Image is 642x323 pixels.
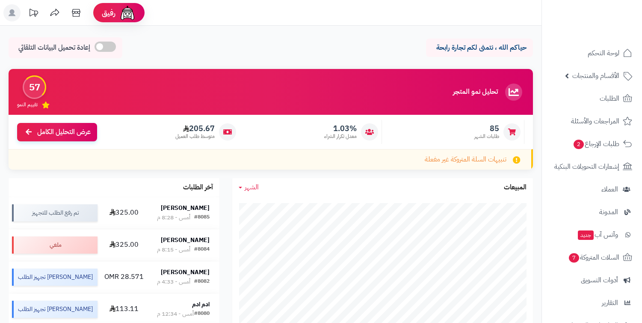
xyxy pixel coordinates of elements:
[554,161,619,173] span: إشعارات التحويلات البنكية
[324,124,357,133] span: 1.03%
[101,197,147,229] td: 325.00
[453,88,498,96] h3: تحليل نمو المتجر
[547,247,637,268] a: السلات المتروكة7
[239,182,259,192] a: الشهر
[101,261,147,293] td: 28.571 OMR
[194,310,210,318] div: #8080
[161,203,210,212] strong: [PERSON_NAME]
[157,310,194,318] div: أمس - 12:34 م
[547,156,637,177] a: إشعارات التحويلات البنكية
[157,245,190,254] div: أمس - 8:15 م
[602,297,618,309] span: التقارير
[573,138,619,150] span: طلبات الإرجاع
[569,253,579,263] span: 7
[547,134,637,154] a: طلبات الإرجاع2
[568,251,619,263] span: السلات المتروكة
[157,213,190,222] div: أمس - 8:28 م
[432,43,527,53] p: حياكم الله ، نتمنى لكم تجارة رابحة
[102,8,115,18] span: رفيق
[18,43,90,53] span: إعادة تحميل البيانات التلقائي
[547,293,637,313] a: التقارير
[12,269,98,286] div: [PERSON_NAME] تجهيز الطلب
[23,4,44,24] a: تحديثات المنصة
[12,301,98,318] div: [PERSON_NAME] تجهيز الطلب
[157,278,190,286] div: أمس - 4:33 م
[17,101,38,108] span: تقييم النمو
[600,93,619,105] span: الطلبات
[194,278,210,286] div: #8082
[17,123,97,141] a: عرض التحليل الكامل
[578,230,594,240] span: جديد
[547,43,637,63] a: لوحة التحكم
[474,133,499,140] span: طلبات الشهر
[601,183,618,195] span: العملاء
[547,202,637,222] a: المدونة
[577,229,618,241] span: وآتس آب
[588,47,619,59] span: لوحة التحكم
[161,236,210,245] strong: [PERSON_NAME]
[194,245,210,254] div: #8084
[37,127,91,137] span: عرض التحليل الكامل
[504,184,527,191] h3: المبيعات
[547,179,637,200] a: العملاء
[12,236,98,254] div: ملغي
[547,270,637,290] a: أدوات التسويق
[183,184,213,191] h3: آخر الطلبات
[571,115,619,127] span: المراجعات والأسئلة
[175,133,215,140] span: متوسط طلب العميل
[161,268,210,277] strong: [PERSON_NAME]
[175,124,215,133] span: 205.67
[574,140,584,149] span: 2
[192,300,210,309] strong: ادم ادم
[547,88,637,109] a: الطلبات
[12,204,98,221] div: تم رفع الطلب للتجهيز
[194,213,210,222] div: #8085
[547,111,637,132] a: المراجعات والأسئلة
[324,133,357,140] span: معدل تكرار الشراء
[581,274,618,286] span: أدوات التسويق
[547,224,637,245] a: وآتس آبجديد
[599,206,618,218] span: المدونة
[425,155,506,164] span: تنبيهات السلة المتروكة غير مفعلة
[584,24,634,42] img: logo-2.png
[474,124,499,133] span: 85
[572,70,619,82] span: الأقسام والمنتجات
[245,182,259,192] span: الشهر
[119,4,136,21] img: ai-face.png
[101,229,147,261] td: 325.00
